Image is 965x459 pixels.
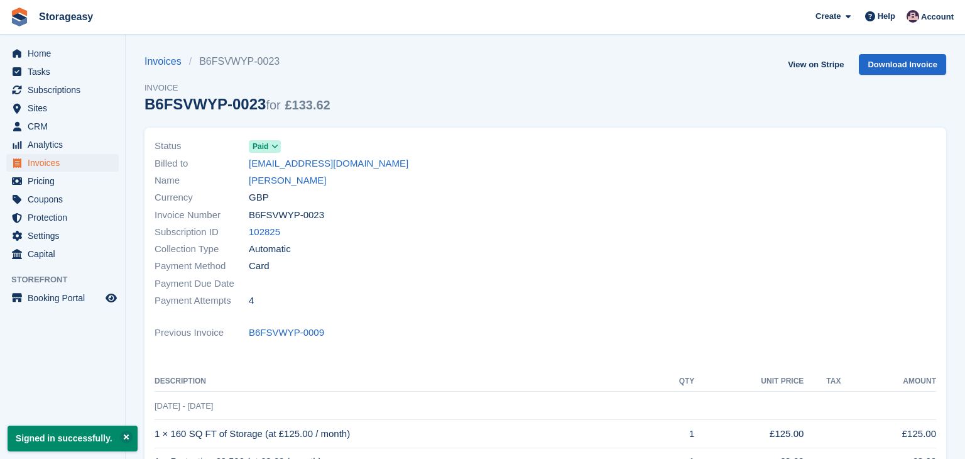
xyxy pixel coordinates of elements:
img: James Stewart [907,10,919,23]
span: Invoice [144,82,330,94]
span: Account [921,11,954,23]
span: Pricing [28,172,103,190]
a: menu [6,227,119,245]
span: Subscription ID [155,225,249,240]
span: Payment Due Date [155,277,249,291]
th: Amount [841,372,936,392]
span: B6FSVWYP-0023 [249,208,324,223]
span: Sites [28,99,103,117]
span: Card [249,259,270,274]
a: menu [6,81,119,99]
a: Download Invoice [859,54,946,75]
span: CRM [28,118,103,135]
a: menu [6,289,119,307]
a: [PERSON_NAME] [249,174,326,188]
span: Protection [28,209,103,226]
span: 4 [249,294,254,308]
a: View on Stripe [783,54,849,75]
a: menu [6,118,119,135]
td: 1 × 160 SQ FT of Storage (at £125.00 / month) [155,420,655,448]
span: Tasks [28,63,103,80]
span: Coupons [28,191,103,208]
td: 1 [655,420,694,448]
a: menu [6,45,119,62]
td: £125.00 [694,420,804,448]
nav: breadcrumbs [144,54,330,69]
th: QTY [655,372,694,392]
span: Invoice Number [155,208,249,223]
a: menu [6,99,119,117]
a: B6FSVWYP-0009 [249,326,324,340]
span: Collection Type [155,242,249,257]
span: Create [815,10,841,23]
span: Home [28,45,103,62]
span: Analytics [28,136,103,153]
span: Capital [28,245,103,263]
span: Paid [253,141,268,152]
span: Name [155,174,249,188]
span: Booking Portal [28,289,103,307]
span: GBP [249,191,269,205]
span: Payment Method [155,259,249,274]
span: for [266,98,280,112]
a: 102825 [249,225,280,240]
span: Help [878,10,895,23]
a: Invoices [144,54,189,69]
span: Automatic [249,242,291,257]
span: Status [155,139,249,153]
a: [EMAIL_ADDRESS][DOMAIN_NAME] [249,157,408,171]
span: £133.62 [285,98,330,112]
td: £125.00 [841,420,936,448]
a: Paid [249,139,281,153]
span: Settings [28,227,103,245]
span: Billed to [155,157,249,171]
a: menu [6,209,119,226]
a: Preview store [104,290,119,306]
th: Unit Price [694,372,804,392]
a: menu [6,245,119,263]
a: menu [6,154,119,172]
span: Previous Invoice [155,326,249,340]
a: menu [6,63,119,80]
span: Payment Attempts [155,294,249,308]
a: menu [6,172,119,190]
span: Subscriptions [28,81,103,99]
span: [DATE] - [DATE] [155,401,213,411]
th: Tax [804,372,841,392]
img: stora-icon-8386f47178a22dfd0bd8f6a31ec36ba5ce8667c1dd55bd0f319d3a0aa187defe.svg [10,8,29,26]
a: menu [6,191,119,208]
span: Invoices [28,154,103,172]
span: Currency [155,191,249,205]
a: Storageasy [34,6,98,27]
div: B6FSVWYP-0023 [144,96,330,113]
a: menu [6,136,119,153]
th: Description [155,372,655,392]
p: Signed in successfully. [8,426,138,451]
span: Storefront [11,274,125,286]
